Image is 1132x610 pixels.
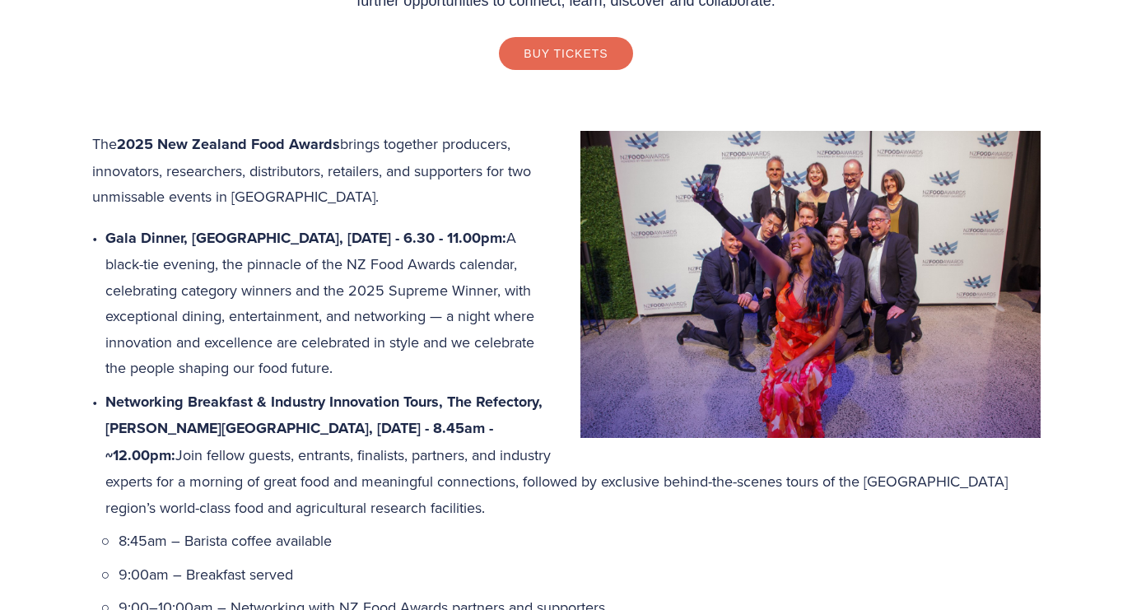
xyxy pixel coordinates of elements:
[92,131,1041,210] p: The brings together producers, innovators, researchers, distributors, retailers, and supporters f...
[119,528,1041,554] p: 8:45am – Barista coffee available
[105,227,506,249] strong: Gala Dinner, [GEOGRAPHIC_DATA], [DATE] - 6.30 - 11.00pm:
[105,225,1041,381] p: A black-tie evening, the pinnacle of the NZ Food Awards calendar, celebrating category winners an...
[117,133,340,155] strong: 2025 New Zealand Food Awards
[499,37,632,70] a: Buy Tickets
[105,389,1041,521] p: Join fellow guests, entrants, finalists, partners, and industry experts for a morning of great fo...
[105,391,547,466] strong: Networking Breakfast & Industry Innovation Tours, The Refectory, [PERSON_NAME][GEOGRAPHIC_DATA], ...
[119,561,1041,588] p: 9:00am – Breakfast served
